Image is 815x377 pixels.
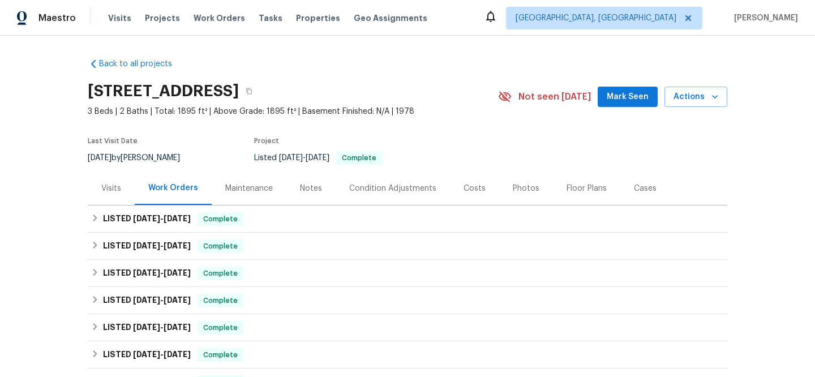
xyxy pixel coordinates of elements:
span: Listed [254,154,382,162]
div: LISTED [DATE]-[DATE]Complete [88,205,727,233]
span: [DATE] [133,350,160,358]
span: [DATE] [279,154,303,162]
h6: LISTED [103,348,191,362]
span: [DATE] [133,215,160,222]
span: Tasks [259,14,282,22]
button: Actions [664,87,727,108]
h6: LISTED [103,267,191,280]
span: Complete [199,268,242,279]
span: Not seen [DATE] [518,91,591,102]
span: Complete [199,213,242,225]
span: [DATE] [164,350,191,358]
span: Complete [199,295,242,306]
span: - [133,296,191,304]
a: Back to all projects [88,58,196,70]
h6: LISTED [103,212,191,226]
div: Costs [464,183,486,194]
span: [DATE] [164,215,191,222]
span: Actions [674,90,718,104]
div: Notes [300,183,322,194]
span: Visits [108,12,131,24]
button: Copy Address [239,81,259,101]
span: Mark Seen [607,90,649,104]
span: [DATE] [133,323,160,331]
div: Visits [101,183,121,194]
span: [DATE] [133,269,160,277]
span: Geo Assignments [354,12,427,24]
div: Condition Adjustments [349,183,436,194]
div: LISTED [DATE]-[DATE]Complete [88,341,727,369]
span: [DATE] [88,154,111,162]
div: Maintenance [225,183,273,194]
span: Complete [199,322,242,333]
div: Cases [634,183,657,194]
div: LISTED [DATE]-[DATE]Complete [88,314,727,341]
span: Complete [337,155,381,161]
span: Maestro [38,12,76,24]
span: [DATE] [133,296,160,304]
span: Properties [296,12,340,24]
span: Work Orders [194,12,245,24]
div: LISTED [DATE]-[DATE]Complete [88,287,727,314]
h6: LISTED [103,239,191,253]
span: - [133,215,191,222]
span: Projects [145,12,180,24]
div: Photos [513,183,539,194]
div: by [PERSON_NAME] [88,151,194,165]
span: - [133,350,191,358]
div: LISTED [DATE]-[DATE]Complete [88,260,727,287]
span: [DATE] [164,242,191,250]
span: Complete [199,349,242,361]
span: - [133,242,191,250]
span: - [279,154,329,162]
span: - [133,269,191,277]
span: Complete [199,241,242,252]
h6: LISTED [103,321,191,335]
span: Project [254,138,279,144]
div: Work Orders [148,182,198,194]
div: Floor Plans [567,183,607,194]
h6: LISTED [103,294,191,307]
span: [PERSON_NAME] [730,12,798,24]
span: [DATE] [164,269,191,277]
span: [DATE] [133,242,160,250]
span: Last Visit Date [88,138,138,144]
span: [DATE] [306,154,329,162]
span: 3 Beds | 2 Baths | Total: 1895 ft² | Above Grade: 1895 ft² | Basement Finished: N/A | 1978 [88,106,498,117]
span: [GEOGRAPHIC_DATA], [GEOGRAPHIC_DATA] [516,12,676,24]
div: LISTED [DATE]-[DATE]Complete [88,233,727,260]
button: Mark Seen [598,87,658,108]
span: - [133,323,191,331]
span: [DATE] [164,296,191,304]
span: [DATE] [164,323,191,331]
h2: [STREET_ADDRESS] [88,85,239,97]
